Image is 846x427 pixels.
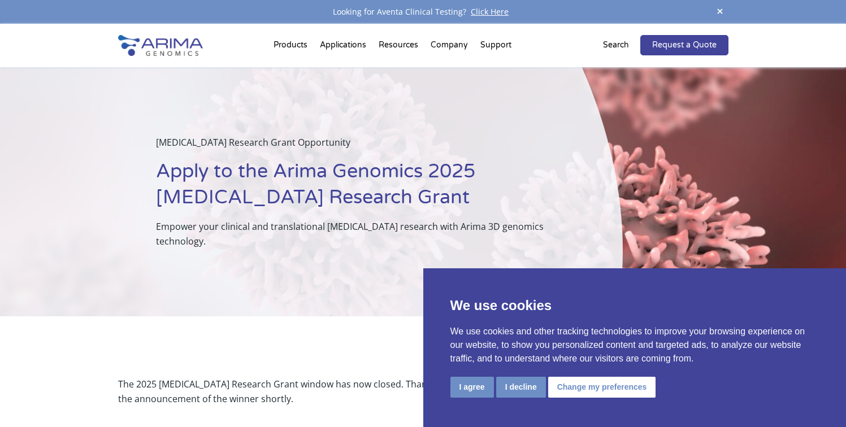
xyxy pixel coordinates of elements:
[156,135,567,159] p: [MEDICAL_DATA] Research Grant Opportunity
[118,377,728,406] div: The 2025 [MEDICAL_DATA] Research Grant window has now closed. Thank you to all who submitted an a...
[450,295,819,316] p: We use cookies
[466,6,513,17] a: Click Here
[603,38,629,53] p: Search
[640,35,728,55] a: Request a Quote
[118,35,203,56] img: Arima-Genomics-logo
[118,5,728,19] div: Looking for Aventa Clinical Testing?
[548,377,656,398] button: Change my preferences
[156,219,567,249] p: Empower your clinical and translational [MEDICAL_DATA] research with Arima 3D genomics technology.
[156,159,567,219] h1: Apply to the Arima Genomics 2025 [MEDICAL_DATA] Research Grant
[450,377,494,398] button: I agree
[496,377,546,398] button: I decline
[450,325,819,365] p: We use cookies and other tracking technologies to improve your browsing experience on our website...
